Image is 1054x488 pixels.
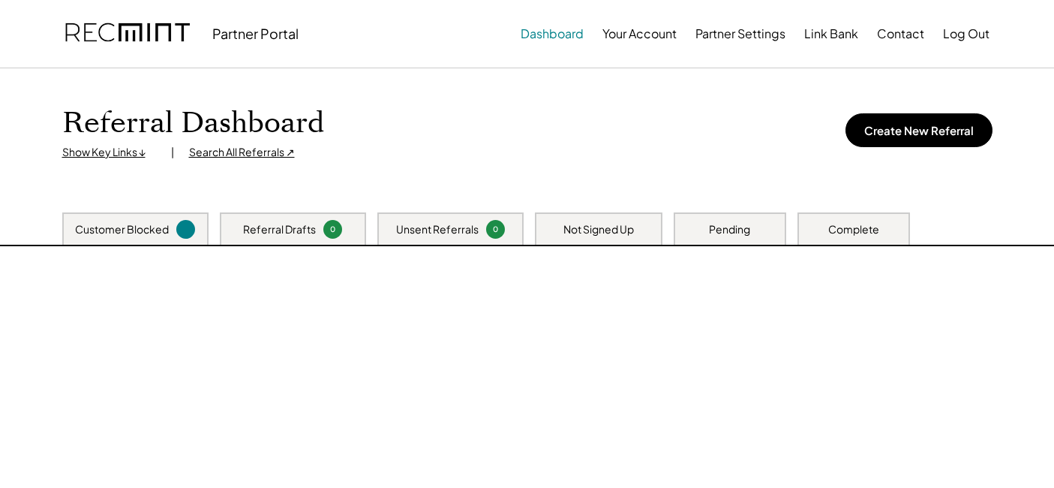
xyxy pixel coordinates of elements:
div: Partner Portal [212,25,299,42]
div: Referral Drafts [243,222,316,237]
div: 0 [488,224,503,235]
button: Partner Settings [695,19,785,49]
div: | [171,145,174,160]
button: Contact [877,19,924,49]
button: Your Account [602,19,677,49]
div: Show Key Links ↓ [62,145,156,160]
div: Not Signed Up [563,222,634,237]
button: Dashboard [521,19,584,49]
div: Unsent Referrals [396,222,479,237]
h1: Referral Dashboard [62,106,324,141]
button: Link Bank [804,19,858,49]
div: Customer Blocked [75,222,169,237]
div: Complete [828,222,879,237]
img: recmint-logotype%403x.png [65,8,190,59]
button: Create New Referral [845,113,992,147]
button: Log Out [943,19,989,49]
div: Pending [709,222,750,237]
div: 0 [326,224,340,235]
div: Search All Referrals ↗ [189,145,295,160]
